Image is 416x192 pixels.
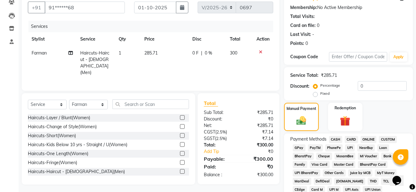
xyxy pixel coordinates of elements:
[239,122,278,129] div: ₹285.71
[317,22,319,29] div: 0
[199,172,239,178] div: Balance :
[290,40,304,47] div: Points:
[290,83,309,89] div: Discount:
[335,105,356,111] label: Redemption
[390,167,410,186] iframe: chat widget
[293,161,307,168] span: Family
[144,50,158,56] span: 285.71
[199,155,239,163] div: Payable:
[381,153,393,160] span: Bank
[115,32,140,46] th: Qty
[239,135,278,142] div: ₹7.14
[216,136,226,141] span: 2.5%
[345,136,358,143] span: CARD
[379,136,397,143] span: CUSTOM
[45,2,125,13] input: Search by Name/Mobile/Email/Code
[305,40,308,47] div: 0
[329,136,342,143] span: CASH
[199,129,239,135] div: ( )
[204,129,215,135] span: CGST
[28,21,278,32] div: Services
[239,129,278,135] div: ₹7.14
[112,99,189,109] input: Search or Scan
[320,83,340,88] label: Percentage
[358,153,379,160] span: MI Voucher
[361,136,377,143] span: ONLINE
[205,50,212,56] span: 0 %
[290,4,407,11] div: No Active Membership
[226,32,253,46] th: Total
[199,163,239,170] div: Paid:
[32,50,47,56] span: Farman
[189,32,226,46] th: Disc
[290,13,315,20] div: Total Visits:
[239,116,278,122] div: ₹0
[199,135,239,142] div: ( )
[28,168,125,175] div: Haircuts-Haircut - [DEMOGRAPHIC_DATA](Men)
[329,52,387,62] input: Enter Offer / Coupon Code
[348,169,373,177] span: Juice by MCB
[293,169,320,177] span: UPI BharatPay
[293,115,309,126] img: _cash.svg
[337,115,353,127] img: _gift.svg
[239,172,278,178] div: ₹300.00
[199,148,245,155] a: Add Tip
[192,50,199,56] span: 0 F
[308,144,323,151] span: PayTM
[28,159,77,166] div: Haircuts-Fringe(Women)
[290,54,329,60] div: Coupon Code
[245,148,278,155] div: ₹0
[239,142,278,148] div: ₹300.00
[320,91,330,96] label: Fixed
[357,144,375,151] span: NearBuy
[290,31,311,38] div: Last Visit:
[310,161,330,168] span: Visa Card
[199,122,239,129] div: Net:
[287,106,316,111] label: Manual Payment
[334,178,366,185] span: [DOMAIN_NAME]
[28,133,76,139] div: Haircuts-Short(Women)
[377,144,389,151] span: Loan
[253,32,273,46] th: Action
[358,161,388,168] span: BharatPay Card
[290,4,317,11] div: Membership:
[230,50,237,56] span: 300
[204,100,218,107] span: Total
[314,178,332,185] span: DefiDeal
[290,22,316,29] div: Card on file:
[335,153,356,160] span: MosamBee
[28,2,45,13] button: +91
[239,109,278,116] div: ₹285.71
[217,129,226,134] span: 2.5%
[293,153,314,160] span: BharatPay
[204,136,215,141] span: SGST
[325,144,343,151] span: PhonePe
[381,178,391,185] span: TCL
[345,144,355,151] span: UPI
[239,163,278,170] div: ₹0
[77,32,115,46] th: Service
[201,50,202,56] span: |
[323,169,346,177] span: Other Cards
[80,50,109,75] span: Haircuts-Haircut - [DEMOGRAPHIC_DATA](Men)
[316,153,332,160] span: Cheque
[199,116,239,122] div: Discount:
[28,124,97,130] div: Haircuts-Change of Style(Women)
[332,161,356,168] span: Master Card
[119,50,121,56] span: 1
[321,72,337,79] div: ₹285.71
[28,32,77,46] th: Stylist
[290,72,318,79] div: Service Total:
[368,178,379,185] span: THD
[239,155,278,163] div: ₹300.00
[293,144,305,151] span: GPay
[293,178,311,185] span: MariDeal
[141,32,189,46] th: Price
[199,142,239,148] div: Total:
[199,109,239,116] div: Sub Total:
[28,151,88,157] div: Haircuts-One Length(Women)
[28,115,90,121] div: Haircuts-Layer / Blunt(Women)
[390,52,407,62] button: Apply
[28,142,127,148] div: Haircuts-Kids Below 10 yrs - Straight / U(Women)
[312,31,314,38] div: -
